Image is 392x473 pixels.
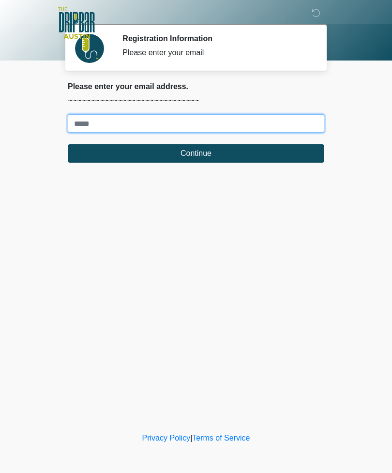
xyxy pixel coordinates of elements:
a: | [190,434,192,442]
a: Privacy Policy [142,434,191,442]
h2: Please enter your email address. [68,82,324,91]
p: ~~~~~~~~~~~~~~~~~~~~~~~~~~~~~ [68,95,324,107]
img: Agent Avatar [75,34,104,63]
button: Continue [68,144,324,163]
a: Terms of Service [192,434,250,442]
img: The DRIPBaR - Austin The Domain Logo [58,7,95,39]
div: Please enter your email [122,47,310,59]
